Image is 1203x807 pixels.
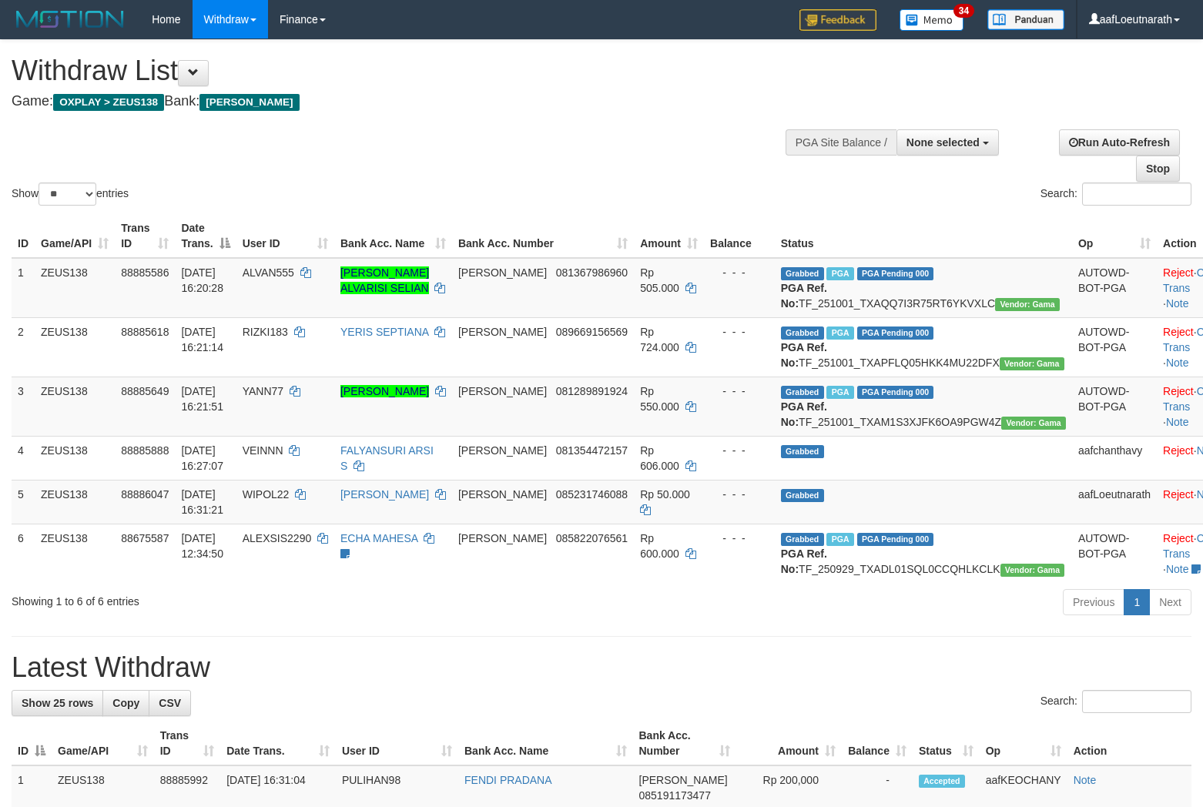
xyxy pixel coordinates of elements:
span: [PERSON_NAME] [458,532,547,544]
div: - - - [710,383,769,399]
div: - - - [710,531,769,546]
label: Search: [1040,690,1191,713]
th: Game/API: activate to sort column ascending [35,214,115,258]
a: Note [1166,297,1189,310]
td: 5 [12,480,35,524]
th: User ID: activate to sort column ascending [236,214,334,258]
div: - - - [710,265,769,280]
a: Run Auto-Refresh [1059,129,1180,156]
label: Show entries [12,182,129,206]
a: Copy [102,690,149,716]
th: Trans ID: activate to sort column ascending [115,214,175,258]
th: Status [775,214,1072,258]
span: VEINNN [243,444,283,457]
span: ALVAN555 [243,266,294,279]
a: Note [1166,416,1189,428]
a: CSV [149,690,191,716]
span: Marked by aafanarl [826,267,853,280]
th: Date Trans.: activate to sort column descending [175,214,236,258]
span: Grabbed [781,489,824,502]
th: ID [12,214,35,258]
span: Rp 600.000 [640,532,679,560]
td: AUTOWD-BOT-PGA [1072,317,1157,377]
span: Marked by aafanarl [826,326,853,340]
span: Vendor URL: https://trx31.1velocity.biz [1000,564,1065,577]
span: [DATE] 16:27:07 [181,444,223,472]
a: FENDI PRADANA [464,774,552,786]
span: RIZKI183 [243,326,288,338]
div: - - - [710,443,769,458]
span: Rp 505.000 [640,266,679,294]
span: None selected [906,136,980,149]
input: Search: [1082,182,1191,206]
th: Status: activate to sort column ascending [913,722,980,765]
span: Copy 081367986960 to clipboard [556,266,628,279]
span: 88675587 [121,532,169,544]
span: PGA Pending [857,533,934,546]
span: [DATE] 12:34:50 [181,532,223,560]
a: Reject [1163,532,1194,544]
td: 2 [12,317,35,377]
span: Copy 085822076561 to clipboard [556,532,628,544]
span: [DATE] 16:31:21 [181,488,223,516]
a: 1 [1124,589,1150,615]
select: Showentries [39,182,96,206]
span: [PERSON_NAME] [199,94,299,111]
a: Reject [1163,266,1194,279]
span: 88885618 [121,326,169,338]
th: Balance [704,214,775,258]
span: [PERSON_NAME] [458,488,547,501]
span: PGA Pending [857,267,934,280]
td: ZEUS138 [35,524,115,583]
a: ECHA MAHESA [340,532,417,544]
span: [PERSON_NAME] [639,774,728,786]
td: TF_251001_TXAQQ7I3R75RT6YKVXLC [775,258,1072,318]
img: Button%20Memo.svg [900,9,964,31]
a: Reject [1163,326,1194,338]
b: PGA Ref. No: [781,400,827,428]
label: Search: [1040,182,1191,206]
span: PGA Pending [857,386,934,399]
td: ZEUS138 [35,377,115,436]
span: Rp 724.000 [640,326,679,353]
span: 34 [953,4,974,18]
span: [PERSON_NAME] [458,385,547,397]
span: Grabbed [781,326,824,340]
div: Showing 1 to 6 of 6 entries [12,588,490,609]
img: panduan.png [987,9,1064,30]
td: aafLoeutnarath [1072,480,1157,524]
img: MOTION_logo.png [12,8,129,31]
span: Copy 081289891924 to clipboard [556,385,628,397]
td: TF_251001_TXAPFLQ05HKK4MU22DFX [775,317,1072,377]
input: Search: [1082,690,1191,713]
span: [DATE] 16:20:28 [181,266,223,294]
span: Copy [112,697,139,709]
span: Grabbed [781,386,824,399]
th: Bank Acc. Number: activate to sort column ascending [633,722,737,765]
th: Amount: activate to sort column ascending [736,722,842,765]
span: Grabbed [781,533,824,546]
span: 88886047 [121,488,169,501]
a: YERIS SEPTIANA [340,326,428,338]
span: Marked by aafanarl [826,386,853,399]
a: Note [1074,774,1097,786]
span: [PERSON_NAME] [458,326,547,338]
th: Amount: activate to sort column ascending [634,214,704,258]
span: Vendor URL: https://trx31.1velocity.biz [995,298,1060,311]
td: ZEUS138 [35,436,115,480]
span: Accepted [919,775,965,788]
td: TF_251001_TXAM1S3XJFK6OA9PGW4Z [775,377,1072,436]
span: Rp 550.000 [640,385,679,413]
th: Op: activate to sort column ascending [1072,214,1157,258]
button: None selected [896,129,999,156]
a: Reject [1163,444,1194,457]
span: Vendor URL: https://trx31.1velocity.biz [1001,417,1066,430]
span: OXPLAY > ZEUS138 [53,94,164,111]
span: Vendor URL: https://trx31.1velocity.biz [1000,357,1064,370]
th: Action [1067,722,1191,765]
span: Copy 085191173477 to clipboard [639,789,711,802]
span: Grabbed [781,267,824,280]
a: Show 25 rows [12,690,103,716]
td: 4 [12,436,35,480]
td: ZEUS138 [35,317,115,377]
